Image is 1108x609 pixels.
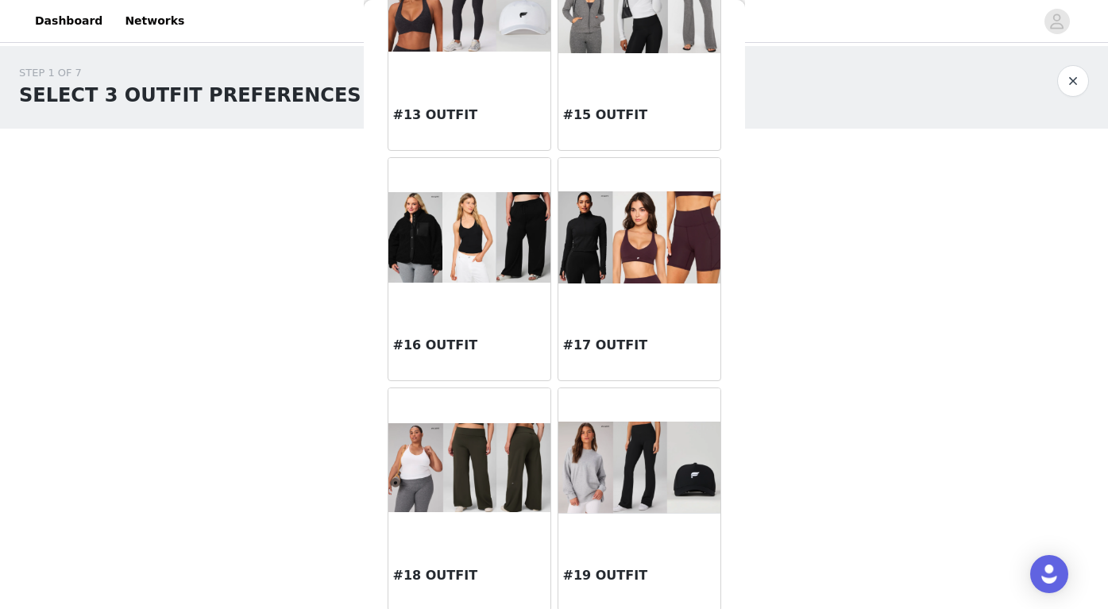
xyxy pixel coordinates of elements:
[563,566,716,585] h3: #19 OUTFIT
[393,566,546,585] h3: #18 OUTFIT
[388,192,550,283] img: #16 OUTFIT
[25,3,112,39] a: Dashboard
[19,65,361,81] div: STEP 1 OF 7
[115,3,194,39] a: Networks
[393,106,546,125] h3: #13 OUTFIT
[1030,555,1068,593] div: Open Intercom Messenger
[563,336,716,355] h3: #17 OUTFIT
[563,106,716,125] h3: #15 OUTFIT
[388,423,550,513] img: #18 OUTFIT
[558,191,720,283] img: #17 OUTFIT
[393,336,546,355] h3: #16 OUTFIT
[19,81,361,110] h1: SELECT 3 OUTFIT PREFERENCES
[558,422,720,514] img: #19 OUTFIT
[1049,9,1064,34] div: avatar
